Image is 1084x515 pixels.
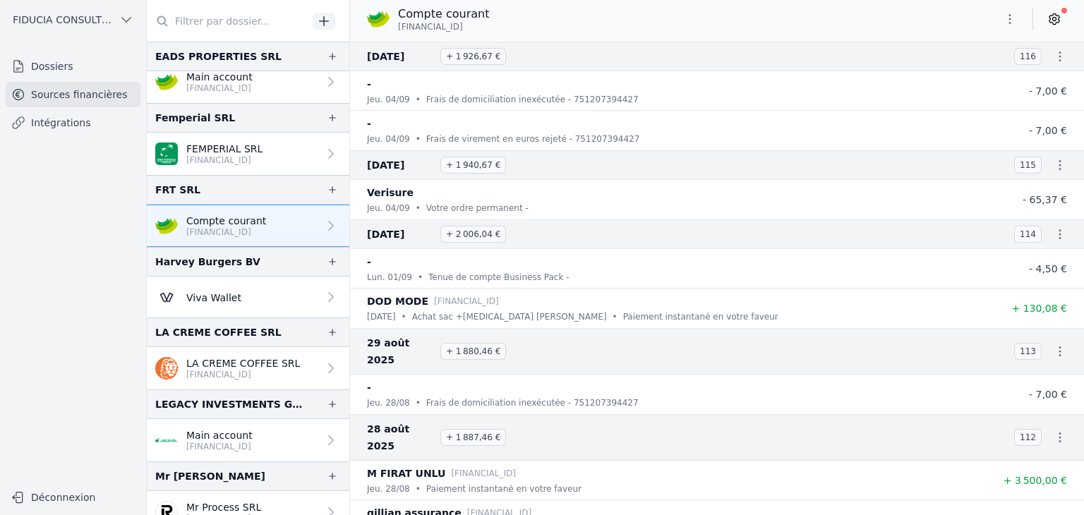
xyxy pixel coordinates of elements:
img: ing.png [155,357,178,380]
p: Votre ordre permanent - [426,201,529,215]
div: • [416,396,421,410]
span: 116 [1014,48,1042,65]
span: [DATE] [367,157,435,174]
button: FIDUCIA CONSULTING SRL [6,8,140,31]
div: • [613,310,618,324]
p: FEMPERIAL SRL [186,142,263,156]
div: • [416,201,421,215]
span: - 65,37 € [1023,194,1067,205]
p: [DATE] [367,310,396,324]
button: Déconnexion [6,486,140,509]
p: jeu. 28/08 [367,482,410,496]
div: Femperial SRL [155,109,235,126]
img: Viva-Wallet.webp [155,286,178,308]
span: + 130,08 € [1011,303,1067,314]
p: - [367,75,371,92]
p: jeu. 04/09 [367,132,410,146]
span: 29 août 2025 [367,334,435,368]
span: 115 [1014,157,1042,174]
div: Harvey Burgers BV [155,253,260,270]
div: • [416,482,421,496]
p: [FINANCIAL_ID] [434,294,499,308]
span: - 7,00 € [1029,389,1067,400]
span: [FINANCIAL_ID] [398,21,463,32]
p: - [367,115,371,132]
span: 112 [1014,429,1042,446]
p: M FIRAT UNLU [367,465,445,482]
a: Main account [FINANCIAL_ID] [147,419,349,461]
a: LA CREME COFFEE SRL [FINANCIAL_ID] [147,347,349,389]
span: - 4,50 € [1029,263,1067,274]
p: Frais de virement en euros rejeté - 751207394427 [426,132,640,146]
div: Mr [PERSON_NAME] [155,468,265,485]
a: FEMPERIAL SRL [FINANCIAL_ID] [147,133,349,175]
p: Frais de domiciliation inexécutée - 751207394427 [426,396,639,410]
span: FIDUCIA CONSULTING SRL [13,13,114,27]
img: crelan.png [367,8,390,30]
span: + 3 500,00 € [1004,475,1067,486]
span: 113 [1014,343,1042,360]
div: • [402,310,406,324]
span: + 1 940,67 € [440,157,506,174]
a: Sources financières [6,82,140,107]
div: LEGACY INVESTMENTS GROUP [155,396,304,413]
p: jeu. 04/09 [367,92,410,107]
div: • [416,92,421,107]
p: [FINANCIAL_ID] [186,441,253,452]
span: - 7,00 € [1029,85,1067,97]
div: EADS PROPERTIES SRL [155,48,282,65]
span: - 7,00 € [1029,125,1067,136]
p: - [367,253,371,270]
p: Main account [186,428,253,442]
p: Frais de domiciliation inexécutée - 751207394427 [426,92,639,107]
a: Compte courant [FINANCIAL_ID] [147,205,349,247]
p: Verisure [367,184,414,201]
span: 114 [1014,226,1042,243]
span: [DATE] [367,226,435,243]
a: Intégrations [6,110,140,135]
p: jeu. 28/08 [367,396,410,410]
img: crelan.png [155,71,178,93]
p: Paiement instantané en votre faveur [426,482,582,496]
p: [FINANCIAL_ID] [186,154,263,166]
p: [FINANCIAL_ID] [186,226,266,238]
span: + 1 926,67 € [440,48,506,65]
p: LA CREME COFFEE SRL [186,356,300,370]
img: BNP_BE_BUSINESS_GEBABEBB.png [155,143,178,165]
p: Mr Process SRL [186,500,261,514]
span: 28 août 2025 [367,420,435,454]
p: [FINANCIAL_ID] [186,369,300,380]
p: lun. 01/09 [367,270,412,284]
div: LA CREME COFFEE SRL [155,324,282,341]
p: - [367,379,371,396]
p: [FINANCIAL_ID] [186,83,253,94]
p: DOD MODE [367,293,428,310]
span: + 2 006,04 € [440,226,506,243]
p: [FINANCIAL_ID] [451,466,516,480]
img: ARGENTA_ARSPBE22.png [155,429,178,452]
span: + 1 887,46 € [440,429,506,446]
div: • [416,132,421,146]
p: Paiement instantané en votre faveur [623,310,778,324]
p: Tenue de compte Business Pack - [428,270,570,284]
p: Achat sac +[MEDICAL_DATA] [PERSON_NAME] [412,310,607,324]
p: jeu. 04/09 [367,201,410,215]
input: Filtrer par dossier... [147,8,308,34]
a: Viva Wallet [147,277,349,317]
p: Compte courant [186,214,266,228]
span: + 1 880,46 € [440,343,506,360]
div: • [418,270,423,284]
img: crelan.png [155,214,178,237]
span: [DATE] [367,48,435,65]
a: Main account [FINANCIAL_ID] [147,61,349,103]
p: Main account [186,70,253,84]
p: Viva Wallet [186,291,241,305]
p: Compte courant [398,6,489,23]
a: Dossiers [6,54,140,79]
div: FRT SRL [155,181,200,198]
